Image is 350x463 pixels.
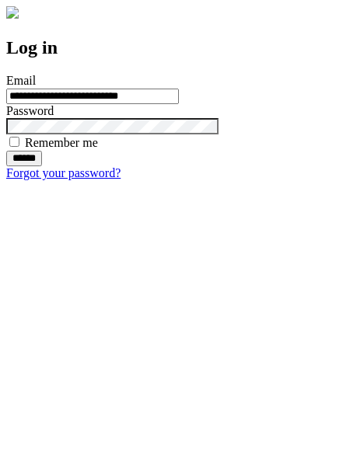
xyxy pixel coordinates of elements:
[6,104,54,117] label: Password
[25,136,98,149] label: Remember me
[6,6,19,19] img: logo-4e3dc11c47720685a147b03b5a06dd966a58ff35d612b21f08c02c0306f2b779.png
[6,74,36,87] label: Email
[6,166,121,179] a: Forgot your password?
[6,37,344,58] h2: Log in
